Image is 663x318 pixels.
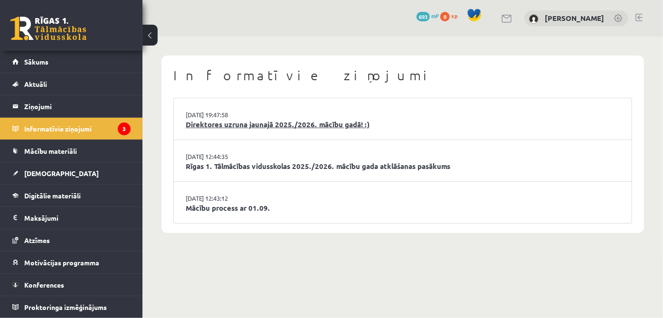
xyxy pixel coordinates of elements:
span: Mācību materiāli [24,147,77,155]
legend: Informatīvie ziņojumi [24,118,131,140]
span: Digitālie materiāli [24,191,81,200]
span: mP [431,12,439,19]
a: Mācību process ar 01.09. [186,203,620,214]
a: [DATE] 12:44:35 [186,152,257,161]
a: [DEMOGRAPHIC_DATA] [12,162,131,184]
a: 693 mP [417,12,439,19]
a: Rīgas 1. Tālmācības vidusskola [10,17,86,40]
a: Konferences [12,274,131,296]
span: Sākums [24,57,48,66]
h1: Informatīvie ziņojumi [173,67,632,84]
a: [DATE] 12:43:12 [186,194,257,203]
a: Motivācijas programma [12,252,131,273]
a: Informatīvie ziņojumi3 [12,118,131,140]
a: 0 xp [440,12,462,19]
a: Rīgas 1. Tālmācības vidusskolas 2025./2026. mācību gada atklāšanas pasākums [186,161,620,172]
a: Aktuāli [12,73,131,95]
span: Aktuāli [24,80,47,88]
img: Katrīna Krutikova [529,14,539,24]
legend: Ziņojumi [24,95,131,117]
legend: Maksājumi [24,207,131,229]
span: Konferences [24,281,64,289]
a: Proktoringa izmēģinājums [12,296,131,318]
a: Atzīmes [12,229,131,251]
span: Motivācijas programma [24,258,99,267]
span: 693 [417,12,430,21]
a: Maksājumi [12,207,131,229]
a: Digitālie materiāli [12,185,131,206]
span: xp [451,12,457,19]
a: [DATE] 19:47:58 [186,110,257,120]
span: Proktoringa izmēģinājums [24,303,107,311]
a: [PERSON_NAME] [545,13,604,23]
span: [DEMOGRAPHIC_DATA] [24,169,99,178]
i: 3 [118,122,131,135]
span: Atzīmes [24,236,50,244]
span: 0 [440,12,450,21]
a: Direktores uzruna jaunajā 2025./2026. mācību gadā! :) [186,119,620,130]
a: Ziņojumi [12,95,131,117]
a: Mācību materiāli [12,140,131,162]
a: Sākums [12,51,131,73]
